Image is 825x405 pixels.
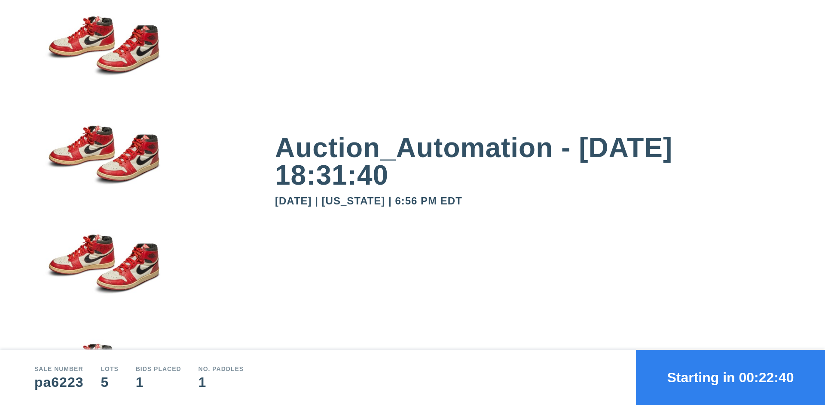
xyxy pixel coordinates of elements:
img: small [34,220,172,329]
div: 1 [136,375,181,389]
button: Starting in 00:22:40 [636,350,825,405]
img: small [34,1,172,111]
div: [DATE] | [US_STATE] | 6:56 PM EDT [275,196,791,206]
div: Sale number [34,366,83,372]
img: small [34,110,172,220]
div: Bids Placed [136,366,181,372]
div: No. Paddles [199,366,244,372]
div: 5 [101,375,118,389]
div: Lots [101,366,118,372]
div: pa6223 [34,375,83,389]
div: Auction_Automation - [DATE] 18:31:40 [275,134,791,189]
div: 1 [199,375,244,389]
